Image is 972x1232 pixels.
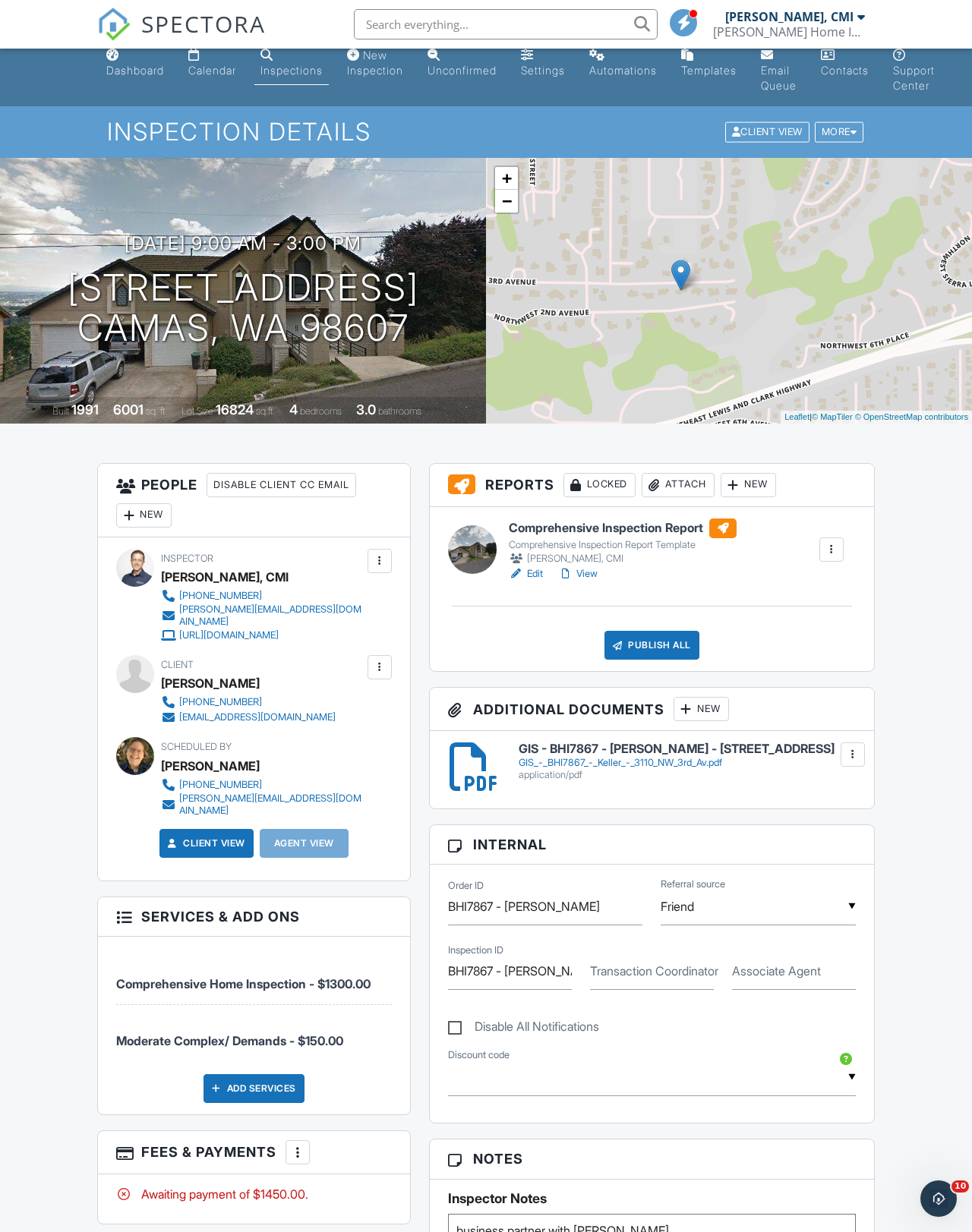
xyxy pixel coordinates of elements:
div: Disable Client CC Email [207,473,356,497]
div: Support Center [893,64,935,92]
span: Built [52,405,69,417]
div: More [815,122,864,143]
div: 1991 [71,402,99,417]
h3: Services & Add ons [98,897,410,937]
label: Associate Agent [732,963,821,979]
div: 3.0 [356,402,376,417]
span: bedrooms [300,405,342,417]
h1: Inspection Details [107,118,865,145]
a: Calendar [182,42,242,85]
label: Inspection ID [448,944,503,957]
div: Publish All [604,631,699,660]
li: Service: Moderate Complex/ Demands [116,1005,392,1061]
div: New Inspection [347,49,403,77]
div: Settings [521,64,565,77]
a: [EMAIL_ADDRESS][DOMAIN_NAME] [161,710,336,725]
a: Inspections [254,42,329,85]
div: 16824 [216,402,254,417]
a: Templates [675,42,743,85]
div: [PHONE_NUMBER] [179,779,262,791]
span: Inspector [161,553,213,564]
div: [PERSON_NAME], CMI [725,9,854,24]
a: View [558,566,598,581]
div: 4 [289,402,298,417]
div: Email Queue [761,64,797,92]
span: SPECTORA [141,8,266,39]
a: Client View [165,836,245,851]
label: Order ID [448,879,484,893]
label: Discount code [448,1048,510,1062]
input: Transaction Coordinator [590,953,714,990]
a: Client View [724,125,813,137]
a: © OpenStreetMap contributors [855,412,968,421]
div: application/pdf [519,769,856,781]
div: [PERSON_NAME], CMI [161,566,289,588]
a: Dashboard [100,42,170,85]
div: Add Services [204,1074,305,1103]
div: Awaiting payment of $1450.00. [116,1186,392,1202]
label: Disable All Notifications [448,1019,599,1038]
div: [EMAIL_ADDRESS][DOMAIN_NAME] [179,711,336,723]
input: Associate Agent [732,953,856,990]
a: Unconfirmed [421,42,503,85]
div: Client View [725,122,809,143]
a: [PERSON_NAME][EMAIL_ADDRESS][DOMAIN_NAME] [161,792,364,817]
h3: People [98,464,410,537]
span: 10 [951,1180,969,1193]
div: New [116,503,172,528]
span: Comprehensive Home Inspection - $1300.00 [116,976,371,991]
div: [PERSON_NAME][EMAIL_ADDRESS][DOMAIN_NAME] [179,603,364,628]
a: New Inspection [341,42,409,85]
h5: Inspector Notes [448,1191,856,1206]
div: Dashboard [106,64,164,77]
div: Bennett Home Inspections LLC [713,24,865,39]
div: [URL][DOMAIN_NAME] [179,629,279,641]
div: Automations [589,64,657,77]
a: [PHONE_NUMBER] [161,588,364,603]
span: bathrooms [378,405,421,417]
a: [PERSON_NAME][EMAIL_ADDRESS][DOMAIN_NAME] [161,603,364,628]
div: GIS_-_BHI7867_-_Keller_-_3110_NW_3rd_Av.pdf [519,757,856,769]
div: [PHONE_NUMBER] [179,590,262,602]
div: Unconfirmed [428,64,497,77]
div: [PERSON_NAME], CMI [509,551,737,566]
span: Client [161,659,194,670]
a: © MapTiler [812,412,853,421]
h3: Additional Documents [430,688,874,731]
div: | [781,411,972,424]
span: Lot Size [181,405,213,417]
a: Email Queue [755,42,803,100]
div: [PERSON_NAME] [161,672,260,695]
div: Templates [681,64,737,77]
a: Zoom in [495,167,518,190]
h3: [DATE] 9:00 am - 3:00 pm [125,233,361,254]
a: Comprehensive Inspection Report Comprehensive Inspection Report Template [PERSON_NAME], CMI [509,518,737,567]
a: Support Center [887,42,941,100]
h6: Comprehensive Inspection Report [509,518,737,538]
h3: Fees & Payments [98,1131,410,1174]
span: sq.ft. [256,405,275,417]
div: Inspections [260,64,323,77]
a: Contacts [815,42,875,85]
a: Settings [515,42,571,85]
label: Referral source [661,878,725,891]
span: Scheduled By [161,741,232,752]
span: sq. ft. [146,405,167,417]
input: Search everything... [354,9,658,39]
div: New [674,697,729,721]
iframe: Intercom live chat [920,1180,957,1217]
div: Calendar [188,64,236,77]
span: Moderate Complex/ Demands - $150.00 [116,1033,343,1048]
div: New [721,473,776,497]
a: SPECTORA [97,20,266,52]
div: 6001 [113,402,144,417]
div: Locked [563,473,636,497]
div: Comprehensive Inspection Report Template [509,539,737,551]
div: [PHONE_NUMBER] [179,696,262,708]
a: [URL][DOMAIN_NAME] [161,628,364,643]
li: Service: Comprehensive Home Inspection [116,948,392,1005]
a: GIS - BHI7867 - [PERSON_NAME] - [STREET_ADDRESS] GIS_-_BHI7867_-_Keller_-_3110_NW_3rd_Av.pdf appl... [519,742,856,781]
a: [PHONE_NUMBER] [161,777,364,792]
h1: [STREET_ADDRESS] Camas, WA 98607 [68,268,419,348]
div: [PERSON_NAME] [161,755,260,777]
